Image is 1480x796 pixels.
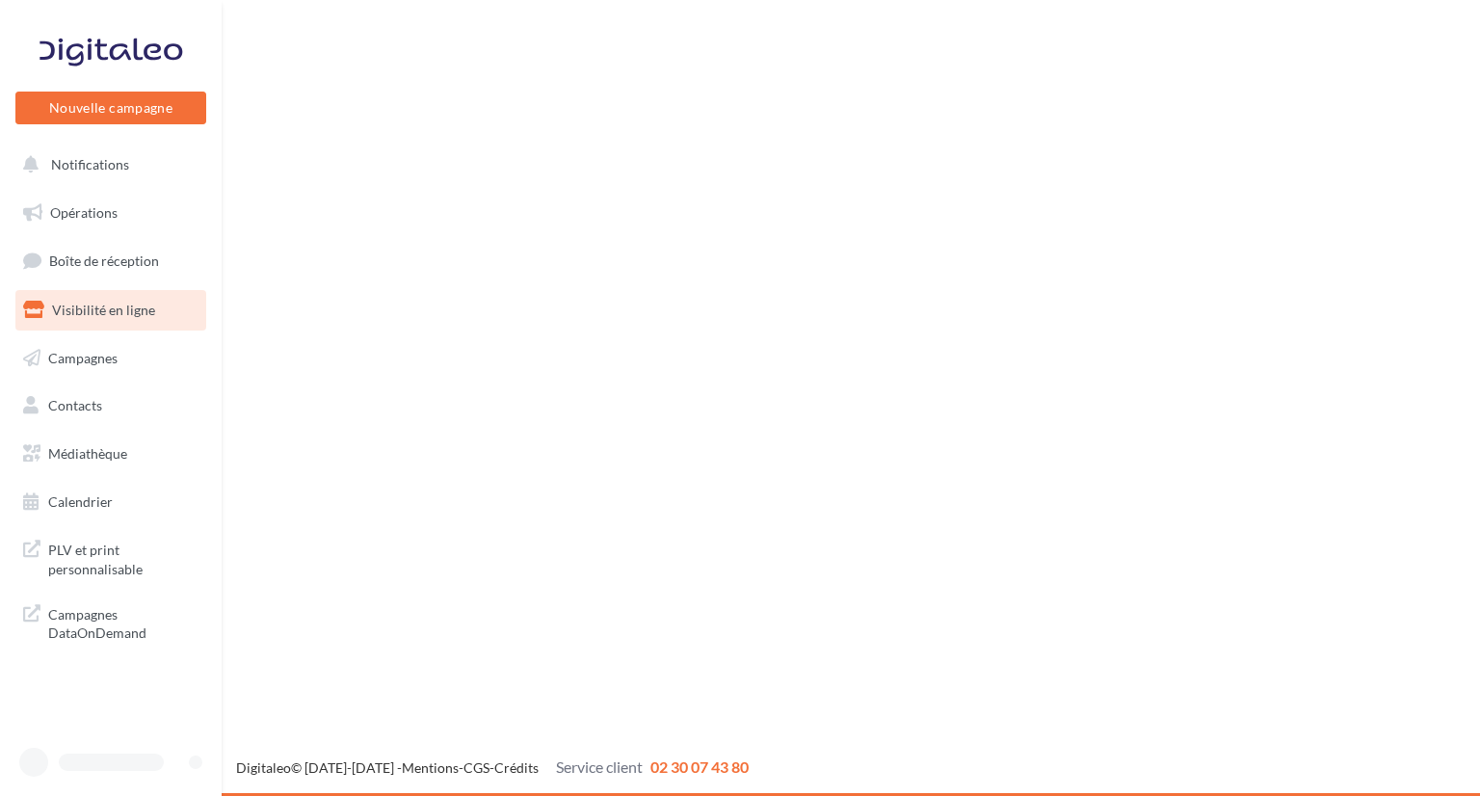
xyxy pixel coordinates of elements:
[402,759,459,776] a: Mentions
[49,252,159,269] span: Boîte de réception
[494,759,539,776] a: Crédits
[48,493,113,510] span: Calendrier
[48,601,198,643] span: Campagnes DataOnDemand
[12,594,210,650] a: Campagnes DataOnDemand
[12,145,202,185] button: Notifications
[12,193,210,233] a: Opérations
[463,759,489,776] a: CGS
[12,529,210,586] a: PLV et print personnalisable
[12,385,210,426] a: Contacts
[15,92,206,124] button: Nouvelle campagne
[52,302,155,318] span: Visibilité en ligne
[12,434,210,474] a: Médiathèque
[12,482,210,522] a: Calendrier
[236,759,749,776] span: © [DATE]-[DATE] - - -
[12,290,210,331] a: Visibilité en ligne
[556,757,643,776] span: Service client
[48,537,198,578] span: PLV et print personnalisable
[48,349,118,365] span: Campagnes
[48,445,127,462] span: Médiathèque
[12,240,210,281] a: Boîte de réception
[48,397,102,413] span: Contacts
[236,759,291,776] a: Digitaleo
[50,204,118,221] span: Opérations
[650,757,749,776] span: 02 30 07 43 80
[12,338,210,379] a: Campagnes
[51,156,129,172] span: Notifications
